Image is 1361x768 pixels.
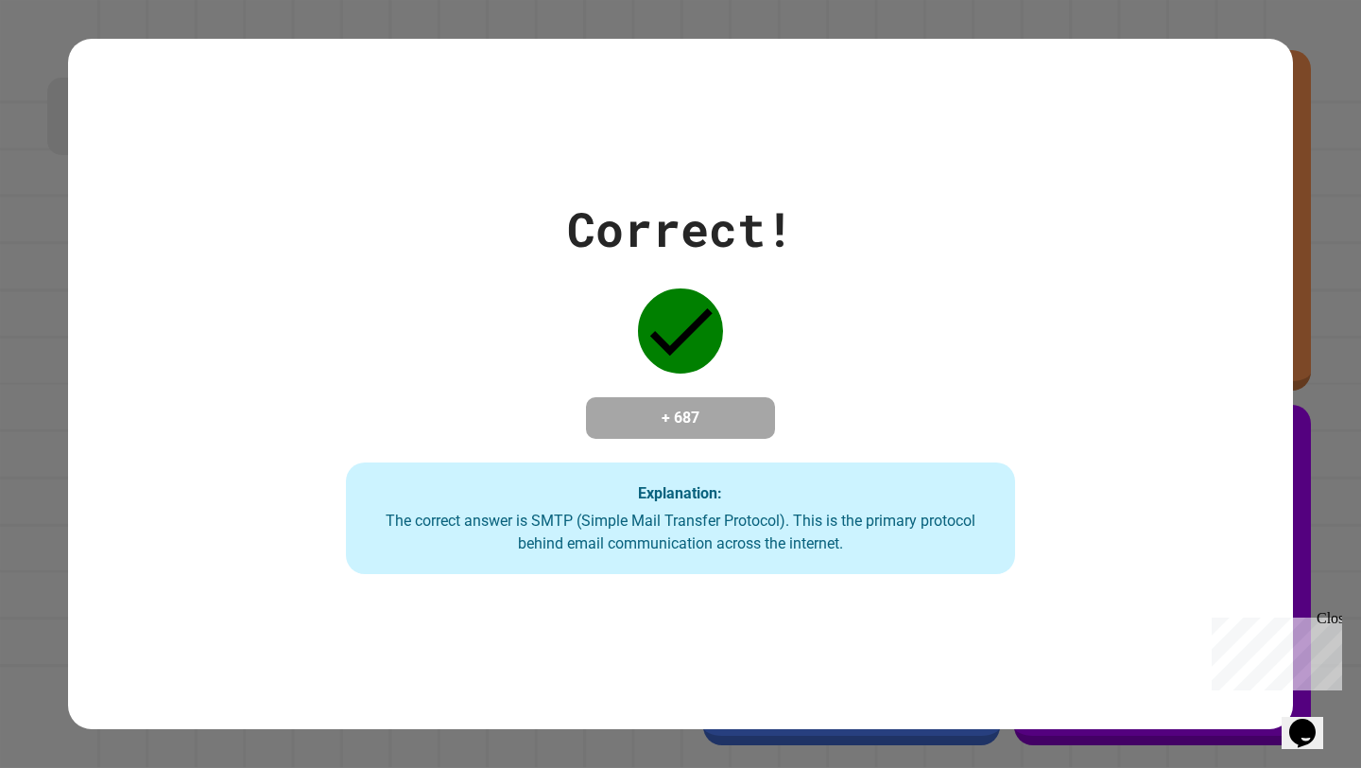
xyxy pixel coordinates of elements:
iframe: chat widget [1282,692,1342,749]
div: Correct! [567,194,794,265]
h4: + 687 [605,407,756,429]
strong: Explanation: [638,484,722,502]
div: Chat with us now!Close [8,8,130,120]
iframe: chat widget [1204,610,1342,690]
div: The correct answer is SMTP (Simple Mail Transfer Protocol). This is the primary protocol behind e... [365,510,996,555]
